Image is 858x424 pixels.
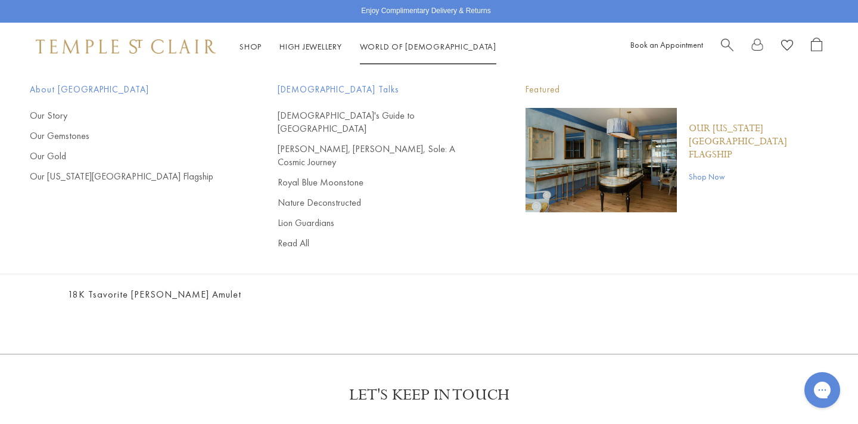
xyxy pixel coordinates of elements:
[30,109,230,122] a: Our Story
[361,5,490,17] p: Enjoy Complimentary Delivery & Returns
[526,82,828,97] p: Featured
[30,129,230,143] a: Our Gemstones
[630,39,703,50] a: Book an Appointment
[689,170,828,183] a: Shop Now
[360,41,496,52] a: World of [DEMOGRAPHIC_DATA]World of [DEMOGRAPHIC_DATA]
[36,39,216,54] img: Temple St. Clair
[68,288,241,301] a: 18K Tsavorite [PERSON_NAME] Amulet
[30,170,230,183] a: Our [US_STATE][GEOGRAPHIC_DATA] Flagship
[240,41,262,52] a: ShopShop
[278,196,478,209] a: Nature Deconstructed
[278,216,478,230] a: Lion Guardians
[689,122,828,162] a: Our [US_STATE][GEOGRAPHIC_DATA] Flagship
[278,82,478,97] span: [DEMOGRAPHIC_DATA] Talks
[278,109,478,135] a: [DEMOGRAPHIC_DATA]'s Guide to [GEOGRAPHIC_DATA]
[811,38,822,56] a: Open Shopping Bag
[279,41,342,52] a: High JewelleryHigh Jewellery
[349,385,509,406] p: LET'S KEEP IN TOUCH
[781,38,793,56] a: View Wishlist
[278,237,478,250] a: Read All
[798,368,846,412] iframe: Gorgias live chat messenger
[240,39,496,54] nav: Main navigation
[278,176,478,189] a: Royal Blue Moonstone
[30,82,230,97] span: About [GEOGRAPHIC_DATA]
[721,38,733,56] a: Search
[278,143,478,169] a: [PERSON_NAME], [PERSON_NAME], Sole: A Cosmic Journey
[30,150,230,163] a: Our Gold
